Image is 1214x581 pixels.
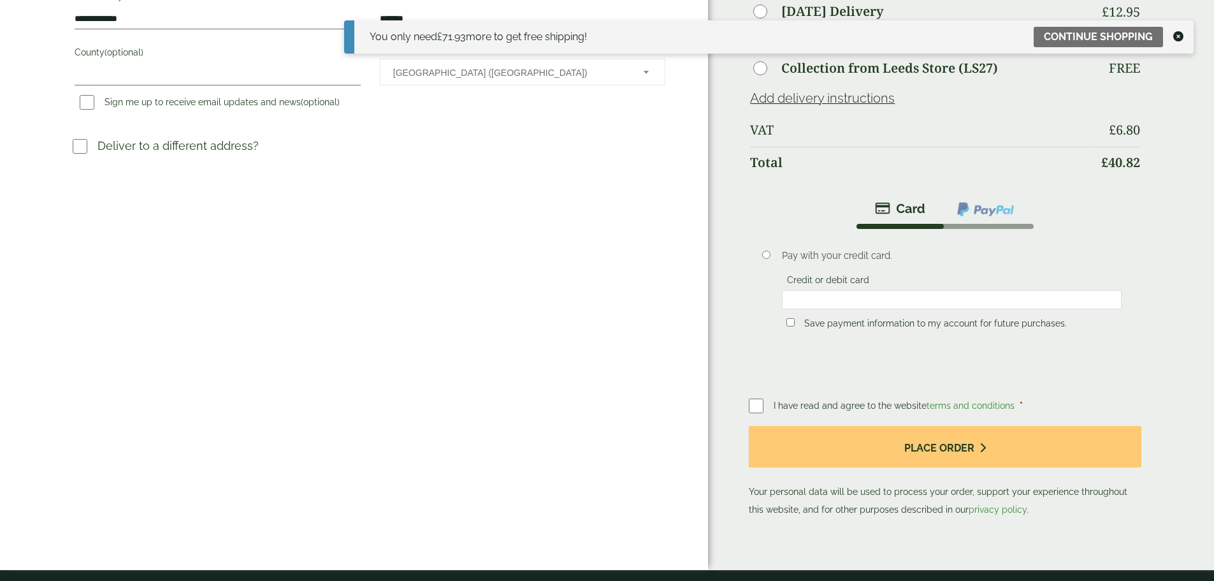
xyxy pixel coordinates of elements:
label: Save payment information to my account for future purchases. [799,318,1072,332]
span: United Kingdom (UK) [393,59,626,86]
th: Total [750,147,1092,178]
button: Place order [749,426,1141,467]
p: Pay with your credit card. [782,249,1122,263]
abbr: required [1020,401,1023,411]
span: I have read and agree to the website [774,401,1017,411]
p: 2pm Cut off [781,18,1092,38]
span: 71.93 [437,31,466,43]
p: Your personal data will be used to process your order, support your experience throughout this we... [749,426,1141,518]
span: £ [437,31,442,43]
label: Collection from Leeds Store (LS27) [781,62,998,75]
a: privacy policy [969,504,1027,515]
bdi: 12.95 [1102,3,1140,20]
span: (optional) [105,47,143,57]
p: Deliver to a different address? [98,137,259,154]
a: terms and conditions [927,401,1015,411]
iframe: Secure card payment input frame [786,294,1118,305]
div: You only need more to get free shipping! [370,29,587,45]
th: VAT [750,115,1092,145]
label: Sign me up to receive email updates and news [75,97,345,111]
bdi: 6.80 [1109,121,1140,138]
span: £ [1102,3,1109,20]
input: Sign me up to receive email updates and news(optional) [80,95,94,110]
img: stripe.png [875,201,925,216]
span: Country/Region [380,59,665,85]
bdi: 40.82 [1101,154,1140,171]
span: £ [1109,121,1116,138]
label: [DATE] Delivery [781,5,883,18]
span: (optional) [301,97,340,107]
a: Continue shopping [1034,27,1163,47]
a: Add delivery instructions [750,91,895,106]
label: Credit or debit card [782,275,874,289]
span: £ [1101,154,1108,171]
p: Free [1109,61,1140,76]
img: ppcp-gateway.png [956,201,1015,217]
label: County [75,43,360,65]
